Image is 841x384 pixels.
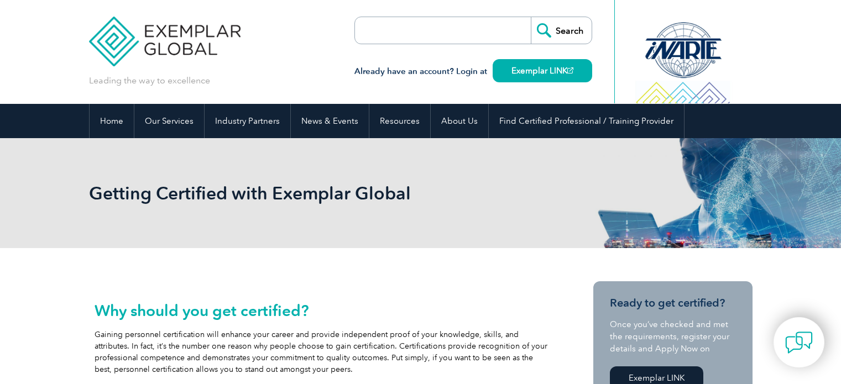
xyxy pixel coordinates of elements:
[369,104,430,138] a: Resources
[95,302,548,319] h2: Why should you get certified?
[610,296,736,310] h3: Ready to get certified?
[134,104,204,138] a: Our Services
[291,104,369,138] a: News & Events
[89,182,514,204] h1: Getting Certified with Exemplar Global
[431,104,488,138] a: About Us
[89,75,210,87] p: Leading the way to excellence
[531,17,592,44] input: Search
[493,59,592,82] a: Exemplar LINK
[567,67,573,73] img: open_square.png
[90,104,134,138] a: Home
[785,329,813,356] img: contact-chat.png
[205,104,290,138] a: Industry Partners
[489,104,684,138] a: Find Certified Professional / Training Provider
[610,318,736,355] p: Once you’ve checked and met the requirements, register your details and Apply Now on
[354,65,592,78] h3: Already have an account? Login at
